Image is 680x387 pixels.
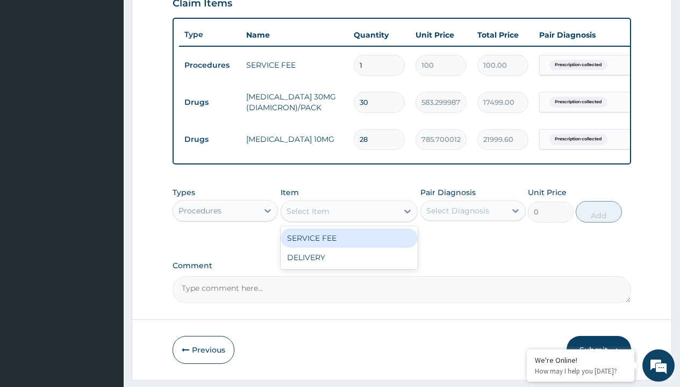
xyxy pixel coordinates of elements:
label: Comment [173,261,631,270]
label: Item [281,187,299,198]
div: Minimize live chat window [176,5,202,31]
th: Quantity [348,24,410,46]
div: DELIVERY [281,248,418,267]
span: We're online! [62,121,148,230]
th: Type [179,25,241,45]
div: Procedures [178,205,221,216]
div: Select Item [287,206,330,217]
label: Types [173,188,195,197]
td: Procedures [179,55,241,75]
span: Prescription collected [549,134,607,145]
div: SERVICE FEE [281,228,418,248]
th: Total Price [472,24,534,46]
img: d_794563401_company_1708531726252_794563401 [20,54,44,81]
label: Unit Price [528,187,567,198]
th: Pair Diagnosis [534,24,652,46]
span: Prescription collected [549,97,607,107]
div: Chat with us now [56,60,181,74]
td: Drugs [179,92,241,112]
th: Name [241,24,348,46]
td: SERVICE FEE [241,54,348,76]
td: [MEDICAL_DATA] 10MG [241,128,348,150]
div: We're Online! [535,355,626,365]
label: Pair Diagnosis [420,187,476,198]
td: Drugs [179,130,241,149]
button: Previous [173,336,234,364]
div: Select Diagnosis [426,205,489,216]
span: Prescription collected [549,60,607,70]
textarea: Type your message and hit 'Enter' [5,266,205,304]
p: How may I help you today? [535,367,626,376]
th: Unit Price [410,24,472,46]
button: Add [576,201,621,223]
button: Submit [567,336,631,364]
td: [MEDICAL_DATA] 30MG (DIAMICRON)/PACK [241,86,348,118]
